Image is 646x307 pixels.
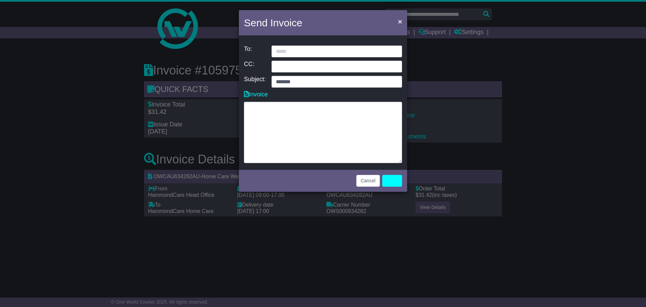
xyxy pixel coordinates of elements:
h4: Send Invoice [244,15,302,30]
div: Subject: [241,76,268,88]
span: × [398,18,402,25]
a: Send [382,175,402,187]
a: Invoice [244,91,268,98]
div: CC: [241,61,268,72]
div: To: [241,45,268,57]
button: Cancel [356,175,380,187]
button: Close [395,14,405,28]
